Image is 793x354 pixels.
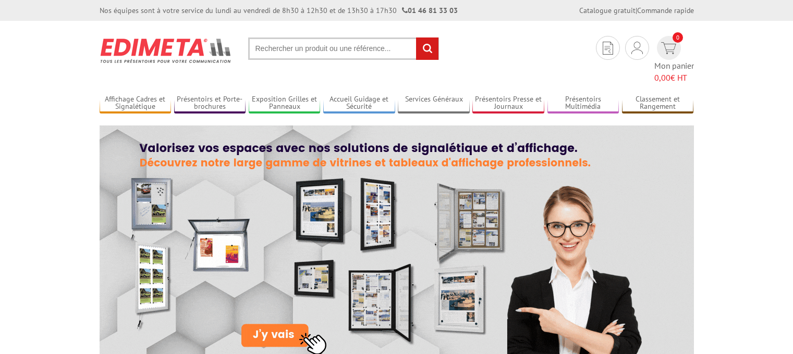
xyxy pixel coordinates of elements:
a: Exposition Grilles et Panneaux [249,95,321,112]
span: € HT [654,72,694,84]
div: | [579,5,694,16]
input: rechercher [416,37,438,60]
a: Accueil Guidage et Sécurité [323,95,395,112]
strong: 01 46 81 33 03 [402,6,458,15]
a: Affichage Cadres et Signalétique [100,95,172,112]
a: Classement et Rangement [622,95,694,112]
span: Mon panier [654,60,694,84]
a: Commande rapide [637,6,694,15]
input: Rechercher un produit ou une référence... [248,37,439,60]
span: 0 [673,32,683,43]
img: devis rapide [631,42,643,54]
a: Catalogue gratuit [579,6,636,15]
a: Présentoirs Multimédia [547,95,619,112]
img: Présentoir, panneau, stand - Edimeta - PLV, affichage, mobilier bureau, entreprise [100,31,233,70]
img: devis rapide [603,42,613,55]
a: Présentoirs Presse et Journaux [472,95,544,112]
a: Présentoirs et Porte-brochures [174,95,246,112]
img: devis rapide [661,42,676,54]
a: Services Généraux [398,95,470,112]
div: Nos équipes sont à votre service du lundi au vendredi de 8h30 à 12h30 et de 13h30 à 17h30 [100,5,458,16]
span: 0,00 [654,72,670,83]
a: devis rapide 0 Mon panier 0,00€ HT [654,36,694,84]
